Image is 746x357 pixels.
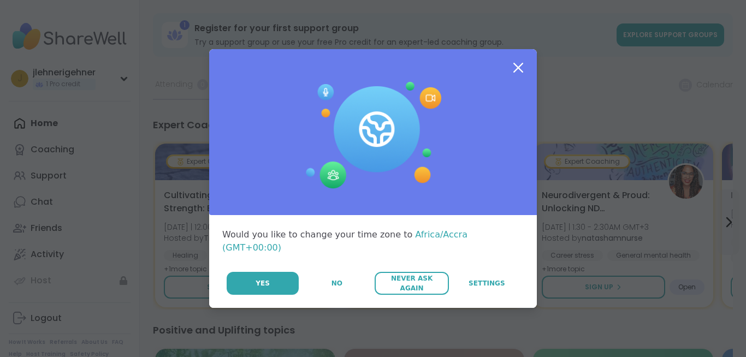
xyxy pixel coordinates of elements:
[469,278,505,288] span: Settings
[450,272,524,295] a: Settings
[227,272,299,295] button: Yes
[222,229,467,253] span: Africa/Accra (GMT+00:00)
[256,278,270,288] span: Yes
[380,273,443,293] span: Never Ask Again
[375,272,448,295] button: Never Ask Again
[300,272,374,295] button: No
[331,278,342,288] span: No
[305,82,441,189] img: Session Experience
[222,228,524,254] div: Would you like to change your time zone to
